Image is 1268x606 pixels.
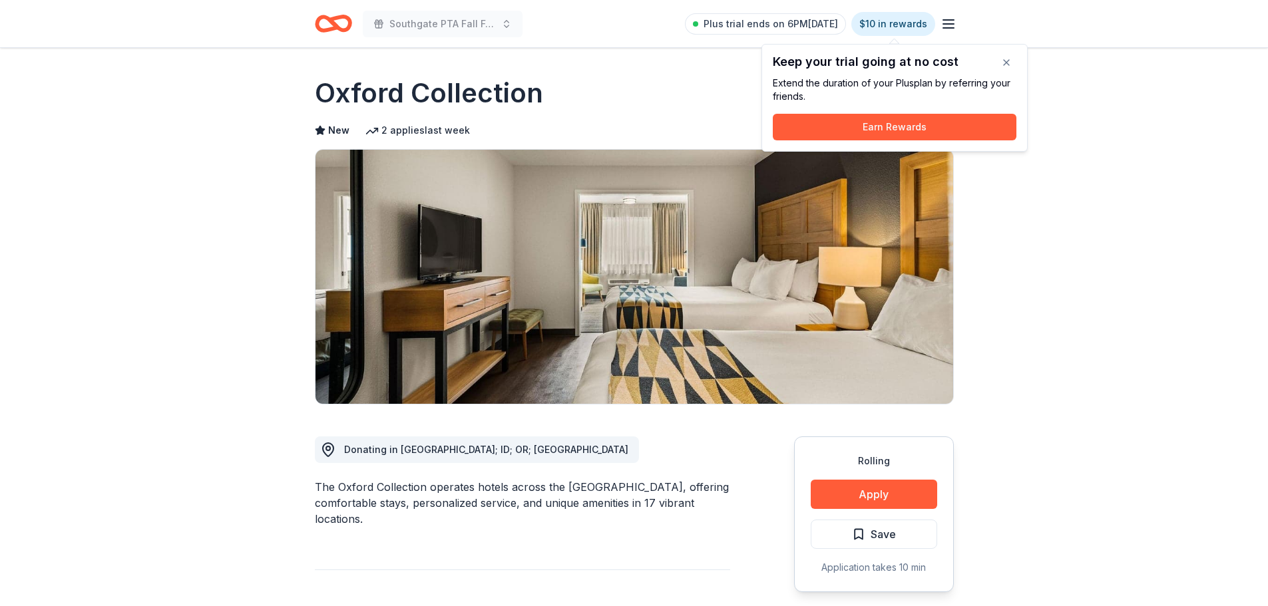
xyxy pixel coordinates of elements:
[344,444,628,455] span: Donating in [GEOGRAPHIC_DATA]; ID; OR; [GEOGRAPHIC_DATA]
[811,520,937,549] button: Save
[363,11,523,37] button: Southgate PTA Fall Festival
[811,453,937,469] div: Rolling
[871,526,896,543] span: Save
[811,480,937,509] button: Apply
[704,16,838,32] span: Plus trial ends on 6PM[DATE]
[773,114,1016,140] button: Earn Rewards
[315,479,730,527] div: The Oxford Collection operates hotels across the [GEOGRAPHIC_DATA], offering comfortable stays, p...
[389,16,496,32] span: Southgate PTA Fall Festival
[851,12,935,36] a: $10 in rewards
[315,75,543,112] h1: Oxford Collection
[315,8,352,39] a: Home
[811,559,937,575] div: Application takes 10 min
[773,76,1016,103] div: Extend the duration of your Plus plan by referring your friends.
[316,150,953,404] img: Image for Oxford Collection
[685,13,846,35] a: Plus trial ends on 6PM[DATE]
[328,122,349,138] span: New
[773,55,1016,69] div: Keep your trial going at no cost
[365,122,470,138] div: 2 applies last week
